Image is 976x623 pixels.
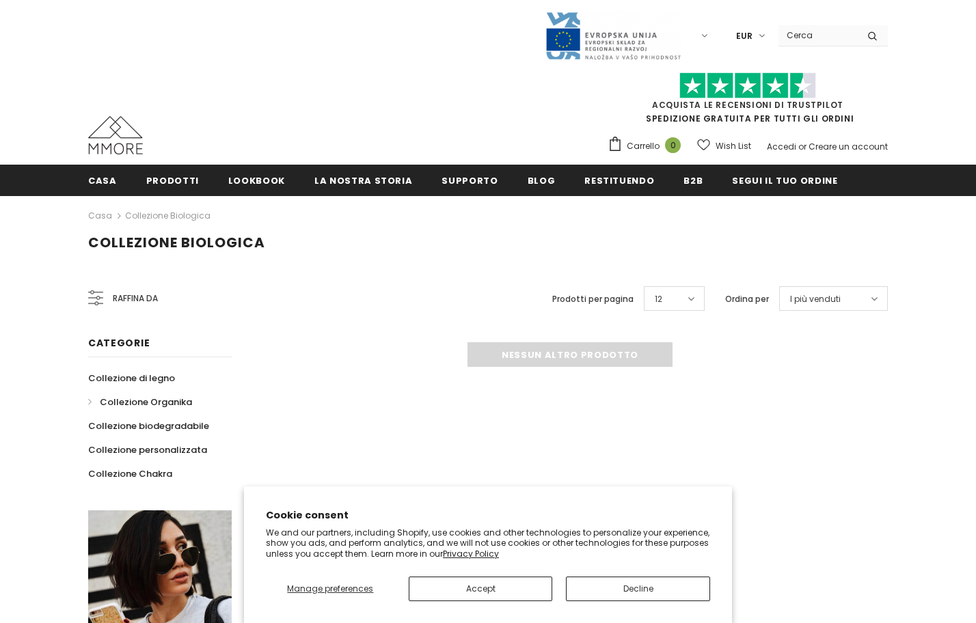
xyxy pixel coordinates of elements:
label: Prodotti per pagina [552,292,634,306]
a: Accedi [767,141,796,152]
span: 0 [665,137,681,153]
span: Segui il tuo ordine [732,174,837,187]
span: EUR [736,29,753,43]
span: Categorie [88,336,150,350]
span: 12 [655,292,662,306]
button: Accept [409,577,553,601]
button: Manage preferences [266,577,395,601]
span: Wish List [716,139,751,153]
span: Manage preferences [287,583,373,594]
span: Lookbook [228,174,285,187]
span: Collezione Organika [100,396,192,409]
span: SPEDIZIONE GRATUITA PER TUTTI GLI ORDINI [608,79,888,124]
a: Creare un account [809,141,888,152]
a: Collezione biologica [125,210,211,221]
a: Restituendo [584,165,654,195]
p: We and our partners, including Shopify, use cookies and other technologies to personalize your ex... [266,527,710,559]
a: Blog [528,165,556,195]
a: Lookbook [228,165,285,195]
span: or [798,141,806,152]
span: Casa [88,174,117,187]
span: La nostra storia [314,174,412,187]
span: Collezione di legno [88,372,175,385]
label: Ordina per [725,292,769,306]
a: Casa [88,165,117,195]
button: Decline [566,577,710,601]
a: Casa [88,208,112,224]
img: Javni Razpis [545,11,681,61]
a: La nostra storia [314,165,412,195]
span: supporto [442,174,498,187]
a: B2B [683,165,703,195]
a: Privacy Policy [443,548,499,559]
a: Collezione biodegradabile [88,414,209,438]
a: Segui il tuo ordine [732,165,837,195]
span: Prodotti [146,174,199,187]
span: Restituendo [584,174,654,187]
a: Prodotti [146,165,199,195]
a: Carrello 0 [608,136,688,156]
a: Wish List [697,134,751,158]
a: Collezione Organika [88,390,192,414]
a: Collezione Chakra [88,462,172,486]
img: Fidati di Pilot Stars [679,72,816,99]
span: B2B [683,174,703,187]
span: Carrello [627,139,660,153]
span: Raffina da [113,291,158,306]
a: Acquista le recensioni di TrustPilot [652,99,843,111]
a: supporto [442,165,498,195]
span: Blog [528,174,556,187]
a: Collezione personalizzata [88,438,207,462]
span: Collezione biologica [88,233,265,252]
span: Collezione biodegradabile [88,419,209,432]
span: Collezione personalizzata [88,443,207,456]
input: Search Site [778,25,857,45]
h2: Cookie consent [266,508,710,523]
span: I più venduti [790,292,841,306]
a: Javni Razpis [545,29,681,41]
span: Collezione Chakra [88,467,172,480]
a: Collezione di legno [88,366,175,390]
img: Casi MMORE [88,116,143,154]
